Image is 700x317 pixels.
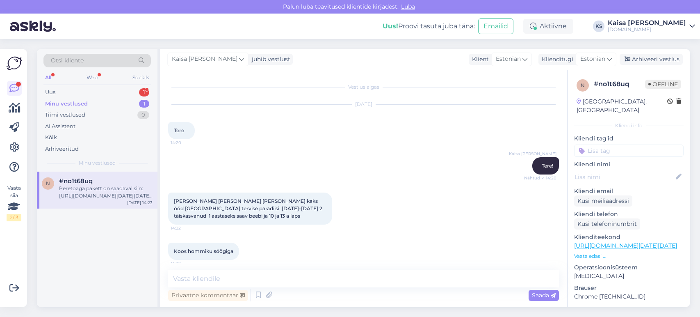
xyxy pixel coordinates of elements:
[45,145,79,153] div: Arhiveeritud
[7,184,21,221] div: Vaata siia
[608,20,686,26] div: Kaisa [PERSON_NAME]
[478,18,513,34] button: Emailid
[524,175,556,181] span: Nähtud ✓ 14:20
[139,88,149,96] div: 1
[45,100,88,108] div: Minu vestlused
[542,163,553,169] span: Tere!
[574,292,684,301] p: Chrome [TECHNICAL_ID]
[594,79,645,89] div: # no1t68uq
[174,198,324,219] span: [PERSON_NAME] [PERSON_NAME] [PERSON_NAME] kaks ööd [GEOGRAPHIC_DATA] tervise paradiisi [DATE]-[DA...
[174,248,233,254] span: Koos hommiku söögiga
[574,145,684,157] input: Lisa tag
[171,225,201,231] span: 14:22
[580,55,605,64] span: Estonian
[137,111,149,119] div: 0
[383,21,475,31] div: Proovi tasuta juba täna:
[509,151,556,157] span: Kaisa [PERSON_NAME]
[574,233,684,241] p: Klienditeekond
[59,185,153,200] div: Peretoaga pakett on saadaval siin: [URL][DOMAIN_NAME][DATE][DATE] Paraku on 26.09 välja müüdud. K...
[574,242,677,249] a: [URL][DOMAIN_NAME][DATE][DATE]
[45,88,55,96] div: Uus
[171,260,201,266] span: 14:22
[581,82,585,88] span: n
[574,187,684,195] p: Kliendi email
[171,140,201,146] span: 14:20
[79,159,116,167] span: Minu vestlused
[168,290,248,301] div: Privaatne kommentaar
[532,292,556,299] span: Saada
[45,133,57,142] div: Kõik
[45,111,85,119] div: Tiimi vestlused
[577,97,667,115] div: [GEOGRAPHIC_DATA], [GEOGRAPHIC_DATA]
[139,100,149,108] div: 1
[574,272,684,280] p: [MEDICAL_DATA]
[7,55,22,71] img: Askly Logo
[168,101,559,108] div: [DATE]
[574,134,684,143] p: Kliendi tag'id
[127,200,153,206] div: [DATE] 14:23
[574,195,632,207] div: Küsi meiliaadressi
[574,122,684,129] div: Kliendi info
[574,263,684,272] p: Operatsioonisüsteem
[59,177,93,185] span: #no1t68uq
[574,218,640,230] div: Küsi telefoninumbrit
[45,122,75,131] div: AI Assistent
[574,210,684,218] p: Kliendi telefon
[620,54,683,65] div: Arhiveeri vestlus
[608,20,695,33] a: Kaisa [PERSON_NAME][DOMAIN_NAME]
[51,56,84,65] span: Otsi kliente
[645,80,681,89] span: Offline
[593,21,604,32] div: KS
[574,160,684,169] p: Kliendi nimi
[574,253,684,260] p: Vaata edasi ...
[249,55,290,64] div: juhib vestlust
[523,19,573,34] div: Aktiivne
[46,180,50,186] span: n
[608,26,686,33] div: [DOMAIN_NAME]
[7,214,21,221] div: 2 / 3
[496,55,521,64] span: Estonian
[168,83,559,91] div: Vestlus algas
[538,55,573,64] div: Klienditugi
[131,72,151,83] div: Socials
[172,55,237,64] span: Kaisa [PERSON_NAME]
[575,172,674,181] input: Lisa nimi
[85,72,99,83] div: Web
[174,127,184,133] span: Tere
[574,284,684,292] p: Brauser
[43,72,53,83] div: All
[383,22,398,30] b: Uus!
[469,55,489,64] div: Klient
[399,3,417,10] span: Luba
